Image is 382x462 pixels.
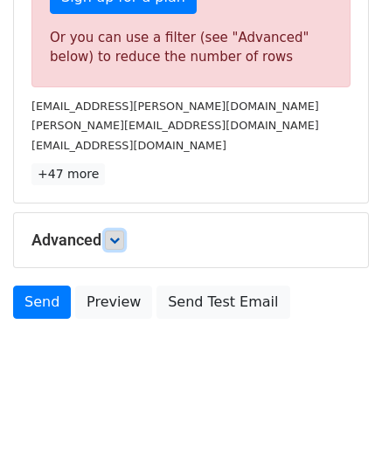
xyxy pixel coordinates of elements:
a: Preview [75,286,152,319]
div: Or you can use a filter (see "Advanced" below) to reduce the number of rows [50,28,332,67]
a: +47 more [31,163,105,185]
small: [EMAIL_ADDRESS][PERSON_NAME][DOMAIN_NAME] [31,100,319,113]
iframe: Chat Widget [295,378,382,462]
h5: Advanced [31,231,351,250]
a: Send Test Email [156,286,289,319]
a: Send [13,286,71,319]
small: [PERSON_NAME][EMAIL_ADDRESS][DOMAIN_NAME] [31,119,319,132]
small: [EMAIL_ADDRESS][DOMAIN_NAME] [31,139,226,152]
